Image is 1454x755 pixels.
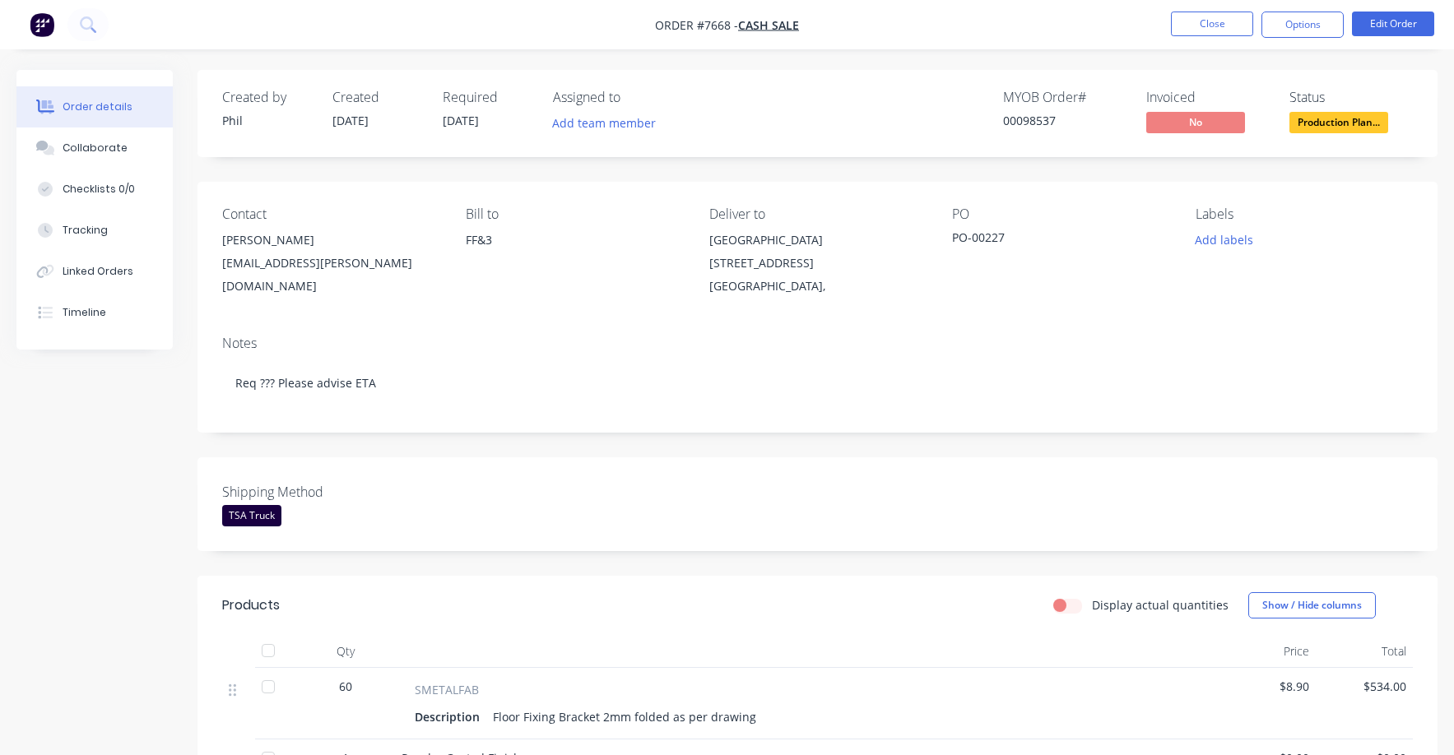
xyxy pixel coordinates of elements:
[332,90,423,105] div: Created
[63,305,106,320] div: Timeline
[16,292,173,333] button: Timeline
[1352,12,1434,36] button: Edit Order
[466,229,683,281] div: FF&3
[63,264,133,279] div: Linked Orders
[222,252,439,298] div: [EMAIL_ADDRESS][PERSON_NAME][DOMAIN_NAME]
[1248,592,1376,618] button: Show / Hide columns
[16,169,173,210] button: Checklists 0/0
[222,505,281,526] div: TSA Truck
[1187,229,1262,251] button: Add labels
[952,206,1169,222] div: PO
[1171,12,1253,36] button: Close
[63,182,135,197] div: Checklists 0/0
[1289,112,1388,132] span: Production Plan...
[1003,90,1127,105] div: MYOB Order #
[709,206,927,222] div: Deliver to
[443,113,479,128] span: [DATE]
[222,482,428,502] label: Shipping Method
[952,229,1158,252] div: PO-00227
[553,90,718,105] div: Assigned to
[1146,90,1270,105] div: Invoiced
[222,229,439,298] div: [PERSON_NAME][EMAIL_ADDRESS][PERSON_NAME][DOMAIN_NAME]
[709,275,927,298] div: [GEOGRAPHIC_DATA],
[222,595,280,615] div: Products
[1196,206,1413,222] div: Labels
[738,17,799,33] a: Cash Sale
[1218,635,1316,668] div: Price
[1316,635,1414,668] div: Total
[222,206,439,222] div: Contact
[16,86,173,127] button: Order details
[415,705,486,729] div: Description
[1322,678,1407,695] span: $534.00
[1003,112,1127,129] div: 00098537
[16,251,173,292] button: Linked Orders
[16,127,173,169] button: Collaborate
[486,705,763,729] div: Floor Fixing Bracket 2mm folded as per drawing
[709,229,927,298] div: [GEOGRAPHIC_DATA][STREET_ADDRESS][GEOGRAPHIC_DATA],
[1224,678,1309,695] span: $8.90
[222,229,439,252] div: [PERSON_NAME]
[63,141,128,155] div: Collaborate
[63,223,108,238] div: Tracking
[332,113,369,128] span: [DATE]
[16,210,173,251] button: Tracking
[466,206,683,222] div: Bill to
[443,90,533,105] div: Required
[222,358,1413,408] div: Req ??? Please advise ETA
[709,229,927,275] div: [GEOGRAPHIC_DATA][STREET_ADDRESS]
[222,90,313,105] div: Created by
[339,678,352,695] span: 60
[222,112,313,129] div: Phil
[466,229,683,252] div: FF&3
[415,681,479,698] span: SMETALFAB
[30,12,54,37] img: Factory
[553,112,665,134] button: Add team member
[544,112,665,134] button: Add team member
[655,17,738,33] span: Order #7668 -
[63,100,132,114] div: Order details
[296,635,395,668] div: Qty
[1092,596,1229,614] label: Display actual quantities
[1146,112,1245,132] span: No
[1289,112,1388,137] button: Production Plan...
[1261,12,1344,38] button: Options
[222,336,1413,351] div: Notes
[1289,90,1413,105] div: Status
